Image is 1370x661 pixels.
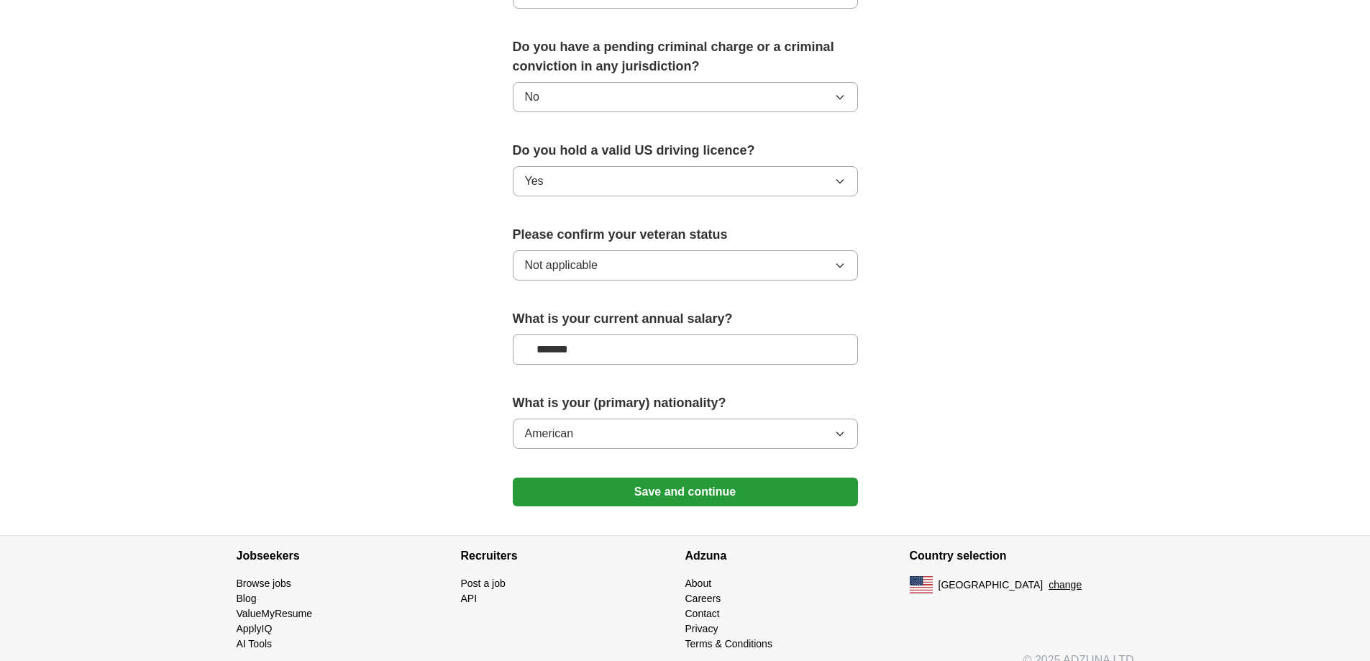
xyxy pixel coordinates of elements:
label: What is your (primary) nationality? [513,393,858,413]
a: Careers [685,593,721,604]
button: Yes [513,166,858,196]
span: Not applicable [525,257,598,274]
a: Browse jobs [237,578,291,589]
span: Yes [525,173,544,190]
button: No [513,82,858,112]
a: ApplyIQ [237,623,273,634]
label: Please confirm your veteran status [513,225,858,245]
label: Do you hold a valid US driving licence? [513,141,858,160]
a: Blog [237,593,257,604]
a: Terms & Conditions [685,638,772,649]
a: Privacy [685,623,718,634]
span: [GEOGRAPHIC_DATA] [939,578,1044,593]
a: About [685,578,712,589]
a: Contact [685,608,720,619]
button: Save and continue [513,478,858,506]
span: American [525,425,574,442]
span: No [525,88,539,106]
button: Not applicable [513,250,858,281]
a: ValueMyResume [237,608,313,619]
label: Do you have a pending criminal charge or a criminal conviction in any jurisdiction? [513,37,858,76]
a: AI Tools [237,638,273,649]
h4: Country selection [910,536,1134,576]
button: change [1049,578,1082,593]
a: API [461,593,478,604]
a: Post a job [461,578,506,589]
img: US flag [910,576,933,593]
label: What is your current annual salary? [513,309,858,329]
button: American [513,419,858,449]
